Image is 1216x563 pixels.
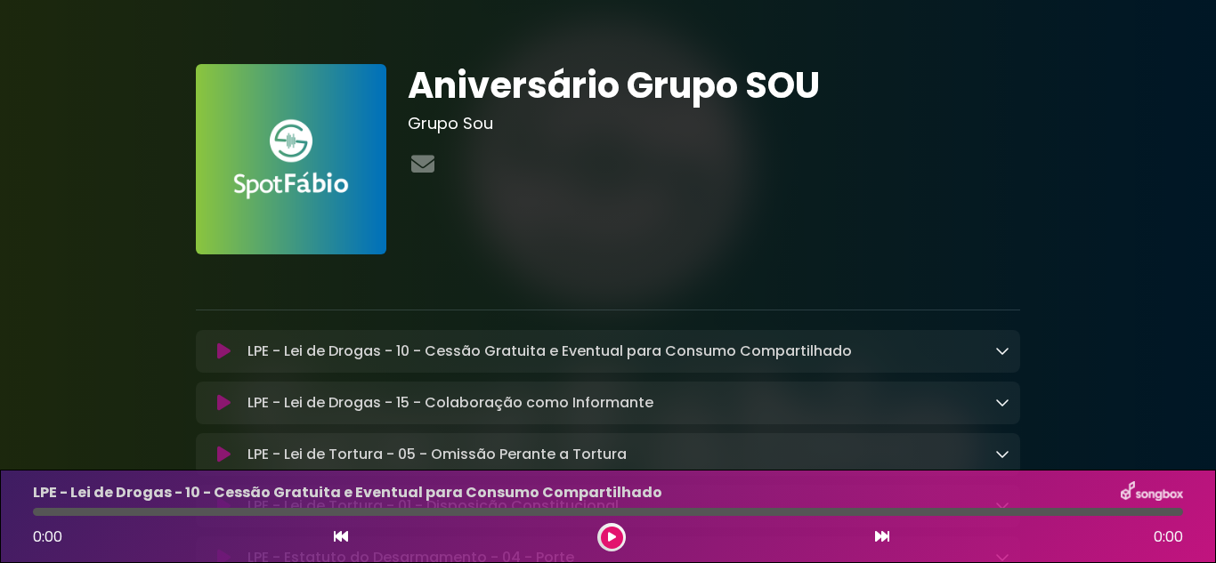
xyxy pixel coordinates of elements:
[408,64,1021,107] h1: Aniversário Grupo SOU
[33,482,662,503] p: LPE - Lei de Drogas - 10 - Cessão Gratuita e Eventual para Consumo Compartilhado
[247,341,852,362] p: LPE - Lei de Drogas - 10 - Cessão Gratuita e Eventual para Consumo Compartilhado
[247,392,653,414] p: LPE - Lei de Drogas - 15 - Colaboração como Informante
[408,114,1021,133] h3: Grupo Sou
[1154,527,1183,548] span: 0:00
[1121,481,1183,504] img: songbox-logo-white.png
[196,64,386,254] img: FAnVhLgaRSStWruMDZa6
[33,527,62,547] span: 0:00
[247,444,627,465] p: LPE - Lei de Tortura - 05 - Omissão Perante a Tortura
